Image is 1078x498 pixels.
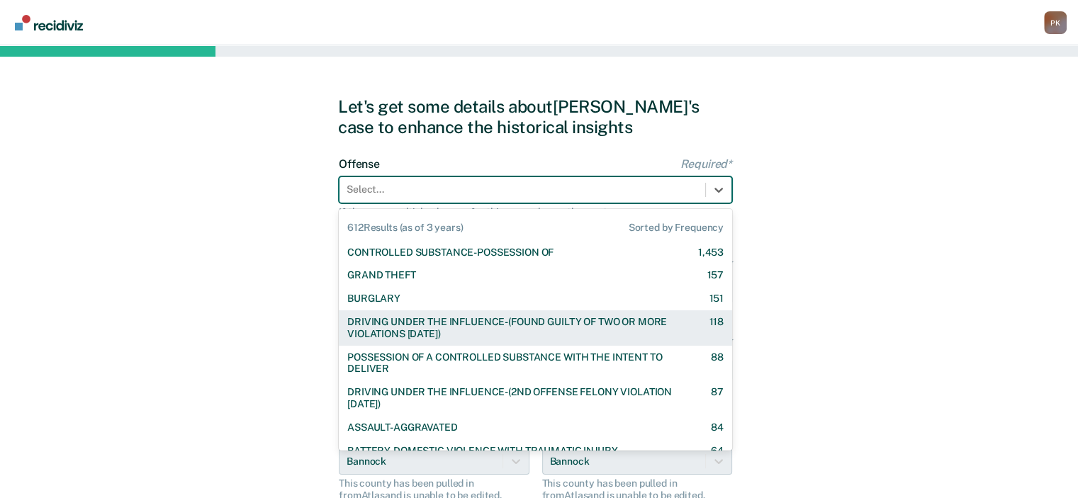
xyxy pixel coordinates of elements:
div: 84 [711,421,724,434]
button: Profile dropdown button [1044,11,1067,34]
div: Let's get some details about [PERSON_NAME]'s case to enhance the historical insights [338,96,740,137]
div: BURGLARY [347,293,400,305]
div: CONTROLLED SUBSTANCE-POSSESSION OF [347,247,554,259]
div: 88 [711,351,724,375]
div: 151 [709,293,724,305]
img: Recidiviz [15,15,83,30]
div: 157 [707,269,724,281]
div: P K [1044,11,1067,34]
div: 1,453 [698,247,724,259]
div: ASSAULT-AGGRAVATED [347,421,457,434]
label: Offense [339,157,732,171]
div: DRIVING UNDER THE INFLUENCE-(FOUND GUILTY OF TWO OR MORE VIOLATIONS [DATE]) [347,316,684,340]
span: Required* [680,157,732,171]
div: 118 [709,316,724,340]
div: BATTERY-DOMESTIC VIOLENCE WITH TRAUMATIC INJURY [347,445,617,457]
div: If there are multiple charges for this case, choose the most severe [339,206,732,218]
div: 87 [711,386,724,410]
span: Sorted by Frequency [629,222,724,234]
div: GRAND THEFT [347,269,415,281]
div: POSSESSION OF A CONTROLLED SUBSTANCE WITH THE INTENT TO DELIVER [347,351,686,375]
span: 612 Results (as of 3 years) [347,222,463,234]
div: 64 [711,445,724,457]
div: DRIVING UNDER THE INFLUENCE-(2ND OFFENSE FELONY VIOLATION [DATE]) [347,386,686,410]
